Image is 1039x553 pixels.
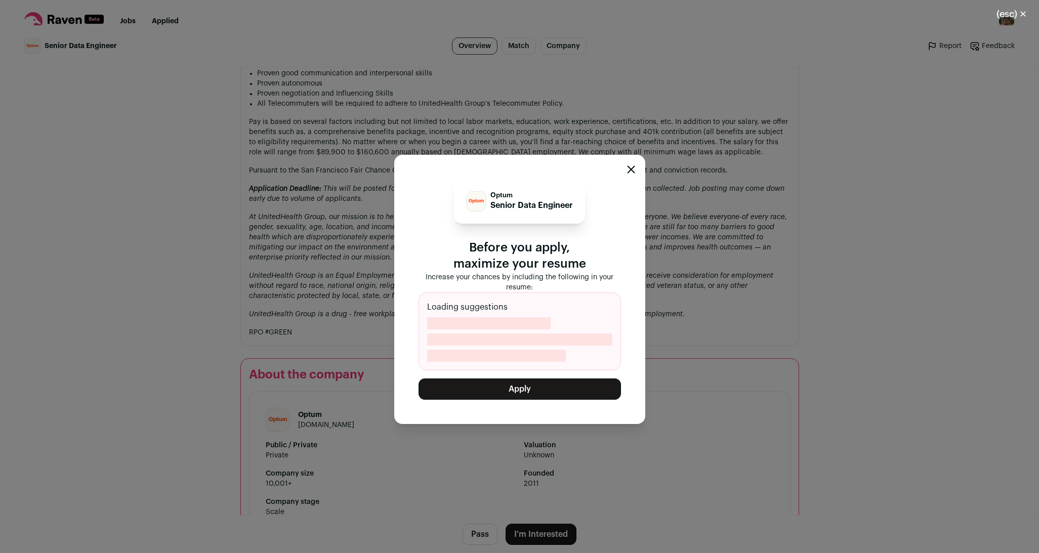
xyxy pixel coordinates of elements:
img: 376ce2308abb7868d27d6bbf9139e6d572da7d7426218e43eb8ec57d9e48ff1a.jpg [467,192,486,211]
button: Apply [419,378,621,400]
p: Before you apply, maximize your resume [419,240,621,272]
p: Increase your chances by including the following in your resume: [419,272,621,292]
p: Senior Data Engineer [490,199,573,211]
p: Optum [490,191,573,199]
button: Close modal [984,3,1039,25]
button: Close modal [627,165,635,174]
div: Loading suggestions [419,292,621,370]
